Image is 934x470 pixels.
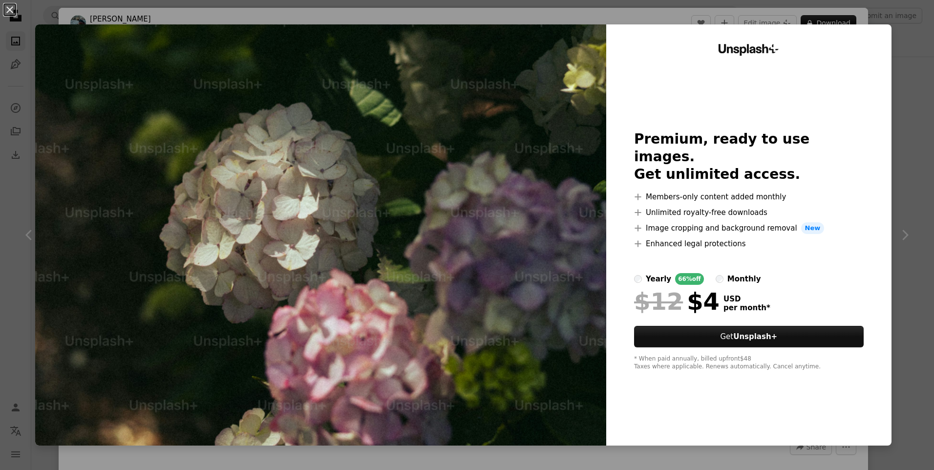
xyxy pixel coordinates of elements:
[723,303,770,312] span: per month *
[634,207,864,218] li: Unlimited royalty-free downloads
[634,289,683,314] span: $12
[733,332,777,341] strong: Unsplash+
[634,326,864,347] button: GetUnsplash+
[634,289,720,314] div: $4
[634,238,864,250] li: Enhanced legal protections
[646,273,671,285] div: yearly
[727,273,761,285] div: monthly
[716,275,723,283] input: monthly
[723,295,770,303] span: USD
[634,275,642,283] input: yearly66%off
[675,273,704,285] div: 66% off
[634,355,864,371] div: * When paid annually, billed upfront $48 Taxes where applicable. Renews automatically. Cancel any...
[634,191,864,203] li: Members-only content added monthly
[634,130,864,183] h2: Premium, ready to use images. Get unlimited access.
[634,222,864,234] li: Image cropping and background removal
[801,222,825,234] span: New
